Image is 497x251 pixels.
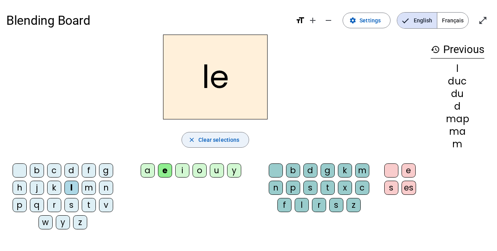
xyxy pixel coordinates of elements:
[355,181,369,195] div: c
[355,163,369,178] div: m
[188,136,195,143] mat-icon: close
[324,16,333,25] mat-icon: remove
[286,181,300,195] div: p
[82,198,96,212] div: t
[343,13,391,28] button: Settings
[82,181,96,195] div: m
[305,13,321,28] button: Increase font size
[6,8,289,33] h1: Blending Board
[99,198,113,212] div: v
[347,198,361,212] div: z
[82,163,96,178] div: f
[431,114,484,124] div: map
[431,77,484,86] div: duc
[30,181,44,195] div: j
[193,163,207,178] div: o
[329,198,343,212] div: s
[431,139,484,149] div: m
[277,198,292,212] div: f
[431,89,484,99] div: du
[47,163,61,178] div: c
[13,181,27,195] div: h
[431,64,484,73] div: l
[359,16,381,25] span: Settings
[227,163,241,178] div: y
[431,127,484,136] div: ma
[163,35,268,119] h2: le
[431,45,440,54] mat-icon: history
[475,13,491,28] button: Enter full screen
[295,16,305,25] mat-icon: format_size
[56,215,70,229] div: y
[295,198,309,212] div: l
[303,181,317,195] div: s
[39,215,53,229] div: w
[30,198,44,212] div: q
[182,132,249,148] button: Clear selections
[384,181,398,195] div: s
[13,198,27,212] div: p
[269,181,283,195] div: n
[141,163,155,178] div: a
[303,163,317,178] div: d
[321,163,335,178] div: g
[210,163,224,178] div: u
[431,41,484,59] h3: Previous
[99,163,113,178] div: g
[397,12,469,29] mat-button-toggle-group: Language selection
[338,181,352,195] div: x
[64,198,79,212] div: s
[308,16,317,25] mat-icon: add
[47,198,61,212] div: r
[431,102,484,111] div: d
[64,163,79,178] div: d
[321,181,335,195] div: t
[478,16,488,25] mat-icon: open_in_full
[402,163,416,178] div: e
[437,13,468,28] span: Français
[158,163,172,178] div: e
[338,163,352,178] div: k
[30,163,44,178] div: b
[349,17,356,24] mat-icon: settings
[47,181,61,195] div: k
[397,13,437,28] span: English
[175,163,189,178] div: i
[73,215,87,229] div: z
[198,135,240,145] span: Clear selections
[321,13,336,28] button: Decrease font size
[402,181,416,195] div: es
[312,198,326,212] div: r
[99,181,113,195] div: n
[64,181,79,195] div: l
[286,163,300,178] div: b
